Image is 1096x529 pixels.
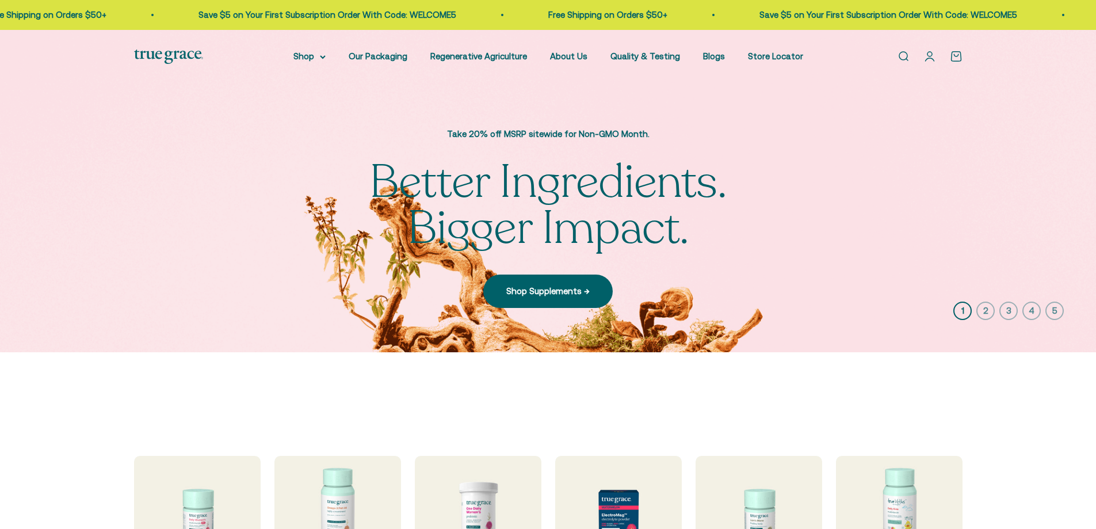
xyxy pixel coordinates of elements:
[953,302,972,320] button: 1
[546,10,665,20] a: Free Shipping on Orders $50+
[550,51,587,61] a: About Us
[358,127,738,141] p: Take 20% off MSRP sitewide for Non-GMO Month.
[703,51,725,61] a: Blogs
[293,50,326,63] summary: Shop
[1022,302,1041,320] button: 4
[349,51,407,61] a: Our Packaging
[196,8,454,22] p: Save $5 on Your First Subscription Order With Code: WELCOME5
[1045,302,1064,320] button: 5
[976,302,995,320] button: 2
[748,51,803,61] a: Store Locator
[610,51,680,61] a: Quality & Testing
[430,51,527,61] a: Regenerative Agriculture
[483,275,613,308] a: Shop Supplements →
[369,151,727,260] split-lines: Better Ingredients. Bigger Impact.
[757,8,1015,22] p: Save $5 on Your First Subscription Order With Code: WELCOME5
[999,302,1018,320] button: 3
